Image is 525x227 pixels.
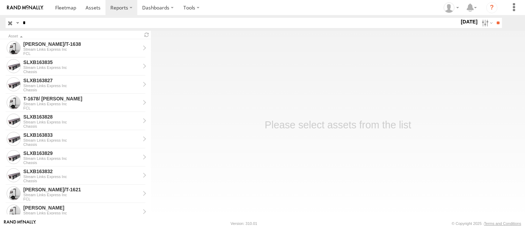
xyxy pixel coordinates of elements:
div: JOSE ANGEL/T-1638 - View Asset History [23,41,140,47]
div: SLXB163832 - View Asset History [23,168,140,175]
div: Version: 310.01 [231,221,257,226]
div: SLXB163828 - View Asset History [23,114,140,120]
div: Stream Links Express Inc [23,193,140,197]
div: SLXB163833 - View Asset History [23,132,140,138]
i: ? [486,2,497,13]
div: Stream Links Express Inc [23,120,140,124]
div: Stream Links Express Inc [23,211,140,215]
div: Stream Links Express Inc [23,156,140,161]
img: rand-logo.svg [7,5,43,10]
div: Stream Links Express Inc [23,84,140,88]
div: FCL [23,197,140,201]
div: Chassis [23,179,140,183]
div: Chassis [23,161,140,165]
span: Refresh [143,31,151,38]
div: T-1678/ LUIS - View Asset History [23,95,140,102]
div: Stream Links Express Inc [23,102,140,106]
div: Stream Links Express Inc [23,47,140,51]
label: Search Query [15,18,20,28]
div: Rosibel Lopez [441,2,461,13]
div: Chassis [23,124,140,128]
div: Stream Links Express Inc [23,138,140,142]
div: Stream Links Express Inc [23,175,140,179]
div: Chassis [23,70,140,74]
div: SHAWN/T-1621 - View Asset History [23,186,140,193]
div: FCL [23,51,140,56]
div: Click to Sort [8,35,140,38]
label: Search Filter Options [479,18,494,28]
div: Stream Links Express Inc [23,65,140,70]
div: © Copyright 2025 - [452,221,521,226]
div: SLXB163835 - View Asset History [23,59,140,65]
div: Chassis [23,88,140,92]
div: FCL [23,106,140,110]
div: SLXB163829 - View Asset History [23,150,140,156]
div: Chassis [23,142,140,147]
a: Visit our Website [4,220,36,227]
div: SLXB163827 - View Asset History [23,77,140,84]
label: [DATE] [459,18,479,26]
a: Terms and Conditions [484,221,521,226]
div: JOSE P - View Asset History [23,205,140,211]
